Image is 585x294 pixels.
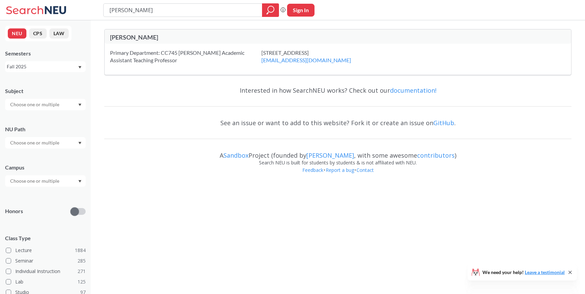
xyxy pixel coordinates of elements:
[6,267,86,276] label: Individual Instruction
[417,151,455,159] a: contributors
[110,33,338,41] div: [PERSON_NAME]
[78,257,86,265] span: 285
[5,207,23,215] p: Honors
[482,270,565,275] span: We need your help!
[356,167,374,173] a: Contact
[110,49,261,64] div: Primary Department: CC745 [PERSON_NAME] Academic Assistant Teaching Professor
[262,3,279,17] div: magnifying glass
[7,139,64,147] input: Choose one or multiple
[7,100,64,109] input: Choose one or multiple
[78,104,82,106] svg: Dropdown arrow
[5,99,86,110] div: Dropdown arrow
[6,277,86,286] label: Lab
[6,256,86,265] label: Seminar
[261,57,351,63] a: [EMAIL_ADDRESS][DOMAIN_NAME]
[78,66,82,69] svg: Dropdown arrow
[306,151,354,159] a: [PERSON_NAME]
[5,126,86,133] div: NU Path
[104,81,571,100] div: Interested in how SearchNEU works? Check out our
[5,164,86,171] div: Campus
[104,166,571,184] div: • •
[29,28,47,39] button: CPS
[5,61,86,72] div: Fall 2025Dropdown arrow
[78,278,86,286] span: 125
[223,151,248,159] a: Sandbox
[287,4,315,17] button: Sign In
[8,28,26,39] button: NEU
[390,86,436,94] a: documentation!
[266,5,275,15] svg: magnifying glass
[325,167,354,173] a: Report a bug
[7,63,78,70] div: Fall 2025
[75,247,86,254] span: 1884
[261,49,368,64] div: [STREET_ADDRESS]
[109,4,257,16] input: Class, professor, course number, "phrase"
[302,167,324,173] a: Feedback
[104,145,571,159] div: A Project (founded by , with some awesome )
[5,50,86,57] div: Semesters
[5,87,86,95] div: Subject
[5,234,86,242] span: Class Type
[78,180,82,183] svg: Dropdown arrow
[5,175,86,187] div: Dropdown arrow
[78,268,86,275] span: 271
[78,142,82,144] svg: Dropdown arrow
[5,137,86,149] div: Dropdown arrow
[104,159,571,166] div: Search NEU is built for students by students & is not affiliated with NEU.
[49,28,69,39] button: LAW
[104,113,571,133] div: See an issue or want to add to this website? Fork it or create an issue on .
[6,246,86,255] label: Lecture
[525,269,565,275] a: Leave a testimonial
[433,119,454,127] a: GitHub
[7,177,64,185] input: Choose one or multiple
